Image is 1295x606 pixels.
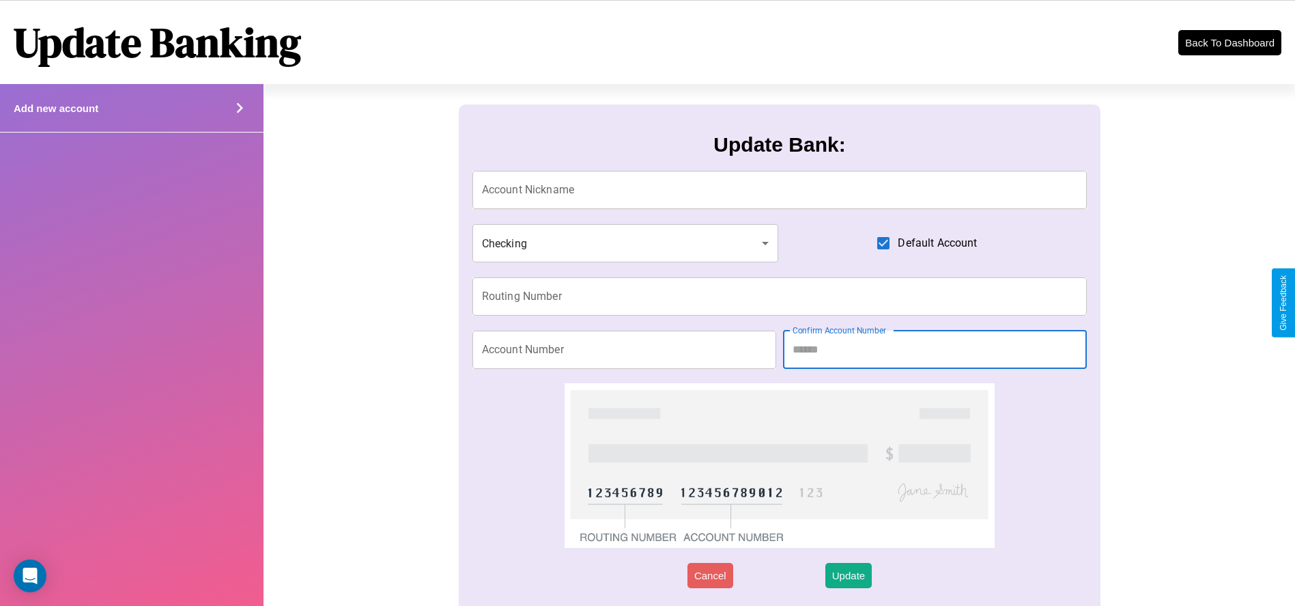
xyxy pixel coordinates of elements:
[898,235,977,251] span: Default Account
[14,102,98,114] h4: Add new account
[1178,30,1281,55] button: Back To Dashboard
[565,383,995,548] img: check
[14,14,301,70] h1: Update Banking
[1279,275,1288,331] div: Give Feedback
[825,563,872,588] button: Update
[14,560,46,592] div: Open Intercom Messenger
[472,224,778,262] div: Checking
[793,325,886,336] label: Confirm Account Number
[687,563,733,588] button: Cancel
[713,133,845,156] h3: Update Bank:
